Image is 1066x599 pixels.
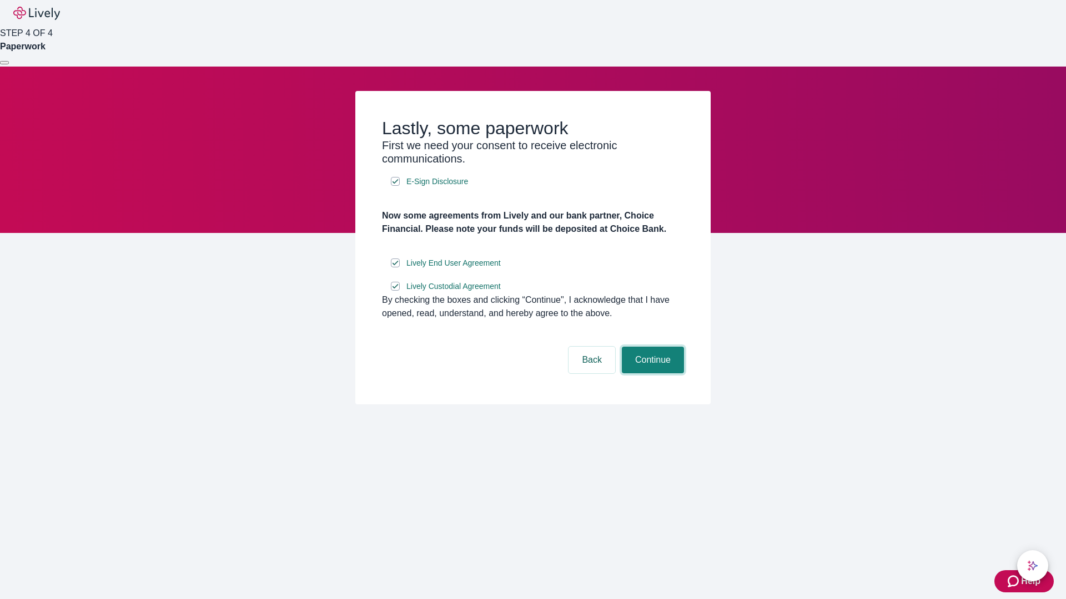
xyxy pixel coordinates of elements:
[13,7,60,20] img: Lively
[382,118,684,139] h2: Lastly, some paperwork
[1021,575,1040,588] span: Help
[994,570,1054,592] button: Zendesk support iconHelp
[569,347,615,373] button: Back
[382,139,684,165] h3: First we need your consent to receive electronic communications.
[404,175,470,189] a: e-sign disclosure document
[404,280,503,293] a: e-sign disclosure document
[406,281,501,292] span: Lively Custodial Agreement
[1008,575,1021,588] svg: Zendesk support icon
[382,293,684,320] div: By checking the boxes and clicking “Continue", I acknowledge that I have opened, read, understand...
[1027,560,1038,571] svg: Lively AI Assistant
[406,257,501,269] span: Lively End User Agreement
[406,176,468,187] span: E-Sign Disclosure
[404,256,503,270] a: e-sign disclosure document
[622,347,684,373] button: Continue
[1017,550,1048,581] button: chat
[382,209,684,236] h4: Now some agreements from Lively and our bank partner, Choice Financial. Please note your funds wi...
